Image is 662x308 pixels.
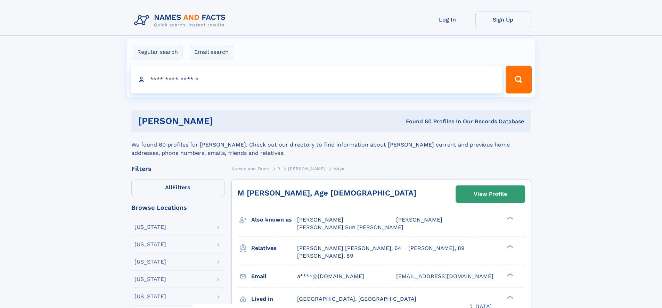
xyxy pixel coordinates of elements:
[251,242,297,254] h3: Relatives
[505,216,514,220] div: ❯
[131,166,224,172] div: Filters
[138,117,310,125] h1: [PERSON_NAME]
[420,11,475,28] a: Log In
[333,166,344,171] span: Maya
[231,164,270,173] a: Names and Facts
[134,294,166,299] div: [US_STATE]
[134,242,166,247] div: [US_STATE]
[474,186,507,202] div: View Profile
[131,180,224,196] label: Filters
[297,244,401,252] a: [PERSON_NAME] [PERSON_NAME], 64
[297,224,403,231] span: [PERSON_NAME] Sun [PERSON_NAME]
[134,259,166,265] div: [US_STATE]
[309,118,524,125] div: Found 60 Profiles In Our Records Database
[131,205,224,211] div: Browse Locations
[277,164,280,173] a: R
[297,216,343,223] span: [PERSON_NAME]
[297,295,416,302] span: [GEOGRAPHIC_DATA], [GEOGRAPHIC_DATA]
[396,273,493,280] span: [EMAIL_ADDRESS][DOMAIN_NAME]
[396,216,442,223] span: [PERSON_NAME]
[505,272,514,277] div: ❯
[251,270,297,282] h3: Email
[251,214,297,226] h3: Also known as
[297,252,353,260] a: [PERSON_NAME], 89
[288,166,325,171] span: [PERSON_NAME]
[190,45,233,59] label: Email search
[456,186,525,202] a: View Profile
[131,11,231,30] img: Logo Names and Facts
[408,244,465,252] a: [PERSON_NAME], 89
[506,66,531,93] button: Search Button
[475,11,531,28] a: Sign Up
[131,66,503,93] input: search input
[165,184,172,191] span: All
[237,189,416,197] a: M [PERSON_NAME], Age [DEMOGRAPHIC_DATA]
[277,166,280,171] span: R
[288,164,325,173] a: [PERSON_NAME]
[134,276,166,282] div: [US_STATE]
[251,293,297,305] h3: Lived in
[133,45,182,59] label: Regular search
[134,224,166,230] div: [US_STATE]
[505,244,514,249] div: ❯
[131,132,531,157] div: We found 60 profiles for [PERSON_NAME]. Check out our directory to find information about [PERSON...
[505,295,514,299] div: ❯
